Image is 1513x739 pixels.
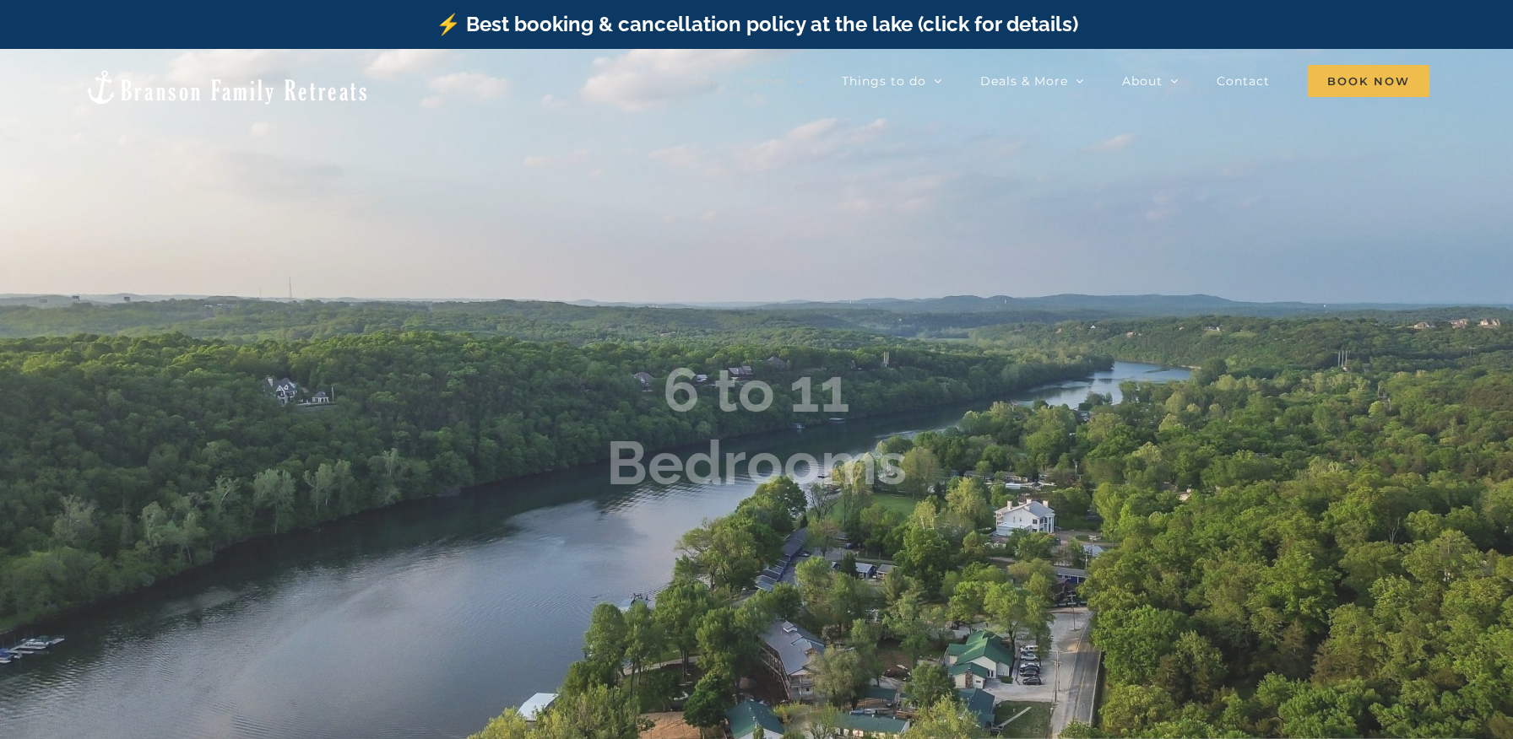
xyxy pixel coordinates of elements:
[842,75,926,87] span: Things to do
[84,68,370,106] img: Branson Family Retreats Logo
[1122,75,1163,87] span: About
[980,75,1068,87] span: Deals & More
[681,64,1429,98] nav: Main Menu
[681,64,804,98] a: Vacation homes
[980,64,1084,98] a: Deals & More
[606,354,908,499] b: 6 to 11 Bedrooms
[436,12,1078,36] a: ⚡️ Best booking & cancellation policy at the lake (click for details)
[1308,64,1429,98] a: Book Now
[681,75,788,87] span: Vacation homes
[1217,64,1270,98] a: Contact
[842,64,942,98] a: Things to do
[1308,65,1429,97] span: Book Now
[1122,64,1179,98] a: About
[1217,75,1270,87] span: Contact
